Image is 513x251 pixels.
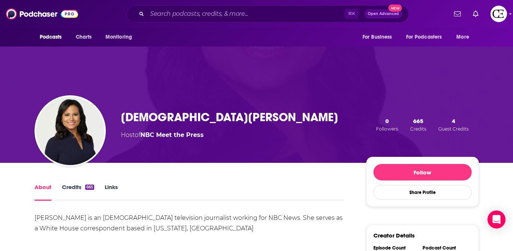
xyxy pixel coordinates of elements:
input: Search podcasts, credits, & more... [147,8,345,20]
a: Show notifications dropdown [451,8,464,20]
button: open menu [401,30,453,44]
span: 665 [413,117,423,125]
a: NBC Meet the Press [140,131,204,138]
div: Search podcasts, credits, & more... [126,5,409,23]
h1: [DEMOGRAPHIC_DATA][PERSON_NAME] [121,110,338,125]
div: 665 [85,185,94,190]
span: ⌘ K [345,9,358,19]
button: Open AdvancedNew [364,9,402,18]
span: Podcasts [40,32,62,42]
span: Logged in as cozyearthaudio [490,6,507,22]
span: Charts [76,32,92,42]
div: Episode Count [373,245,418,251]
div: Podcast Count [423,245,467,251]
button: open menu [357,30,402,44]
button: 4Guest Credits [436,117,471,132]
img: User Profile [490,6,507,22]
button: 0Followers [374,117,400,132]
a: Show notifications dropdown [470,8,481,20]
button: Share Profile [373,185,472,200]
span: Credits [410,126,426,132]
button: open menu [100,30,142,44]
div: Open Intercom Messenger [487,210,505,228]
span: 0 [385,117,389,125]
span: More [456,32,469,42]
span: Monitoring [105,32,132,42]
a: Credits665 [62,183,94,201]
span: For Business [363,32,392,42]
button: Show profile menu [490,6,507,22]
span: of [135,131,204,138]
button: open menu [451,30,478,44]
button: 665Credits [408,117,429,132]
span: For Podcasters [406,32,442,42]
span: Open Advanced [368,12,399,16]
span: Followers [376,126,398,132]
h3: Creator Details [373,232,415,239]
img: Kristen Welker [36,97,104,165]
img: Podchaser - Follow, Share and Rate Podcasts [6,7,78,21]
div: [PERSON_NAME] is an [DEMOGRAPHIC_DATA] television journalist working for NBC News. She serves as ... [35,214,344,232]
button: Follow [373,164,472,180]
span: Guest Credits [438,126,469,132]
span: 4 [452,117,455,125]
span: New [388,5,402,12]
a: Charts [71,30,96,44]
a: About [35,183,51,201]
span: Host [121,131,135,138]
button: open menu [35,30,72,44]
a: Links [105,183,118,201]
